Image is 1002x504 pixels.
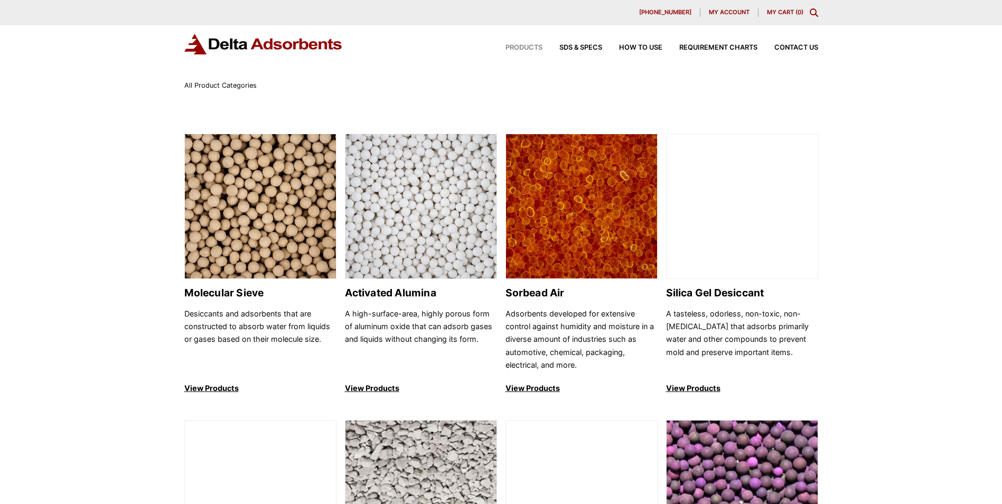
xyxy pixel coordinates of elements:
img: Silica Gel Desiccant [667,134,818,279]
h2: Sorbead Air [505,287,658,299]
span: 0 [798,8,801,16]
a: Products [489,44,542,51]
p: View Products [184,382,336,395]
h2: Activated Alumina [345,287,497,299]
span: [PHONE_NUMBER] [639,10,691,15]
span: SDS & SPECS [559,44,602,51]
p: Adsorbents developed for extensive control against humidity and moisture in a diverse amount of i... [505,307,658,372]
a: SDS & SPECS [542,44,602,51]
span: How to Use [619,44,662,51]
p: A high-surface-area, highly porous form of aluminum oxide that can adsorb gases and liquids witho... [345,307,497,372]
a: Silica Gel Desiccant Silica Gel Desiccant A tasteless, odorless, non-toxic, non-[MEDICAL_DATA] th... [666,134,818,395]
span: Requirement Charts [679,44,757,51]
a: My account [700,8,758,17]
p: Desiccants and adsorbents that are constructed to absorb water from liquids or gases based on the... [184,307,336,372]
p: View Products [345,382,497,395]
span: Products [505,44,542,51]
h2: Silica Gel Desiccant [666,287,818,299]
a: My Cart (0) [767,8,803,16]
span: My account [709,10,750,15]
span: All Product Categories [184,81,257,89]
img: Delta Adsorbents [184,34,343,54]
a: Requirement Charts [662,44,757,51]
img: Sorbead Air [506,134,657,279]
a: Sorbead Air Sorbead Air Adsorbents developed for extensive control against humidity and moisture ... [505,134,658,395]
a: How to Use [602,44,662,51]
a: Contact Us [757,44,818,51]
img: Activated Alumina [345,134,497,279]
h2: Molecular Sieve [184,287,336,299]
p: A tasteless, odorless, non-toxic, non-[MEDICAL_DATA] that adsorbs primarily water and other compo... [666,307,818,372]
span: Contact Us [774,44,818,51]
p: View Products [666,382,818,395]
div: Toggle Modal Content [810,8,818,17]
a: Activated Alumina Activated Alumina A high-surface-area, highly porous form of aluminum oxide tha... [345,134,497,395]
p: View Products [505,382,658,395]
a: [PHONE_NUMBER] [631,8,700,17]
img: Molecular Sieve [185,134,336,279]
a: Molecular Sieve Molecular Sieve Desiccants and adsorbents that are constructed to absorb water fr... [184,134,336,395]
